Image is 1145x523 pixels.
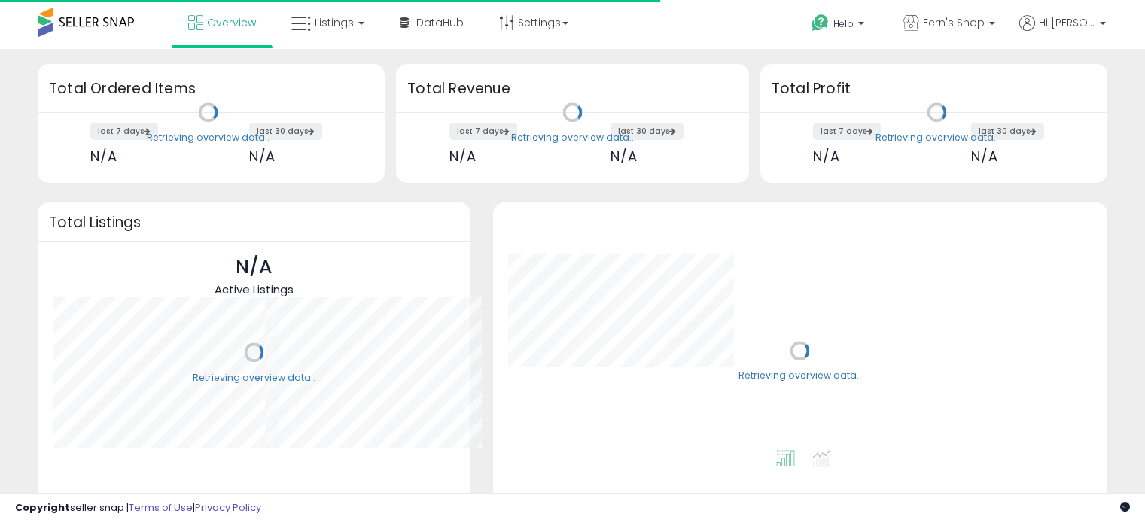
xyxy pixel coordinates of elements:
div: Retrieving overview data.. [193,371,315,385]
span: DataHub [416,15,464,30]
span: Overview [207,15,256,30]
div: Retrieving overview data.. [147,131,270,144]
span: Fern's Shop [923,15,985,30]
strong: Copyright [15,500,70,515]
a: Help [799,2,879,49]
a: Hi [PERSON_NAME] [1019,15,1106,49]
div: seller snap | | [15,501,261,515]
span: Hi [PERSON_NAME] [1039,15,1095,30]
span: Listings [315,15,354,30]
div: Retrieving overview data.. [511,131,634,144]
div: Retrieving overview data.. [738,369,861,383]
i: Get Help [811,14,830,32]
div: Retrieving overview data.. [875,131,998,144]
span: Help [833,17,854,30]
